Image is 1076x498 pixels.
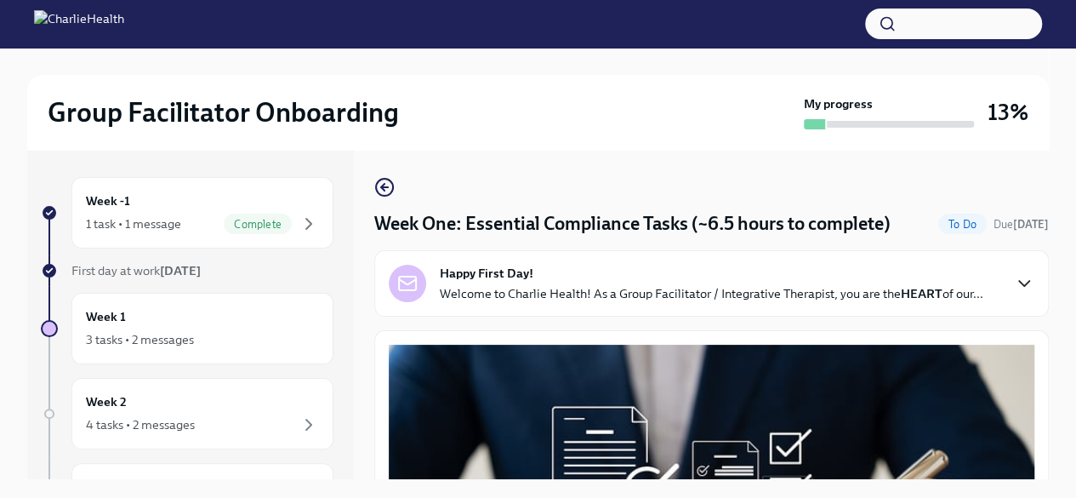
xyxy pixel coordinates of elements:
[160,263,201,278] strong: [DATE]
[41,378,333,449] a: Week 24 tasks • 2 messages
[1013,218,1049,231] strong: [DATE]
[86,331,194,348] div: 3 tasks • 2 messages
[374,211,891,237] h4: Week One: Essential Compliance Tasks (~6.5 hours to complete)
[86,307,126,326] h6: Week 1
[993,216,1049,232] span: September 15th, 2025 10:00
[440,265,533,282] strong: Happy First Day!
[440,285,983,302] p: Welcome to Charlie Health! As a Group Facilitator / Integrative Therapist, you are the of our...
[938,218,987,231] span: To Do
[48,95,399,129] h2: Group Facilitator Onboarding
[86,215,181,232] div: 1 task • 1 message
[34,10,124,37] img: CharlieHealth
[988,97,1028,128] h3: 13%
[86,478,127,496] h6: Week 3
[71,263,201,278] span: First day at work
[86,416,195,433] div: 4 tasks • 2 messages
[804,95,873,112] strong: My progress
[41,177,333,249] a: Week -11 task • 1 messageComplete
[901,286,942,301] strong: HEART
[86,392,127,411] h6: Week 2
[86,192,130,210] h6: Week -1
[41,293,333,364] a: Week 13 tasks • 2 messages
[224,218,292,231] span: Complete
[993,218,1049,231] span: Due
[41,262,333,279] a: First day at work[DATE]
